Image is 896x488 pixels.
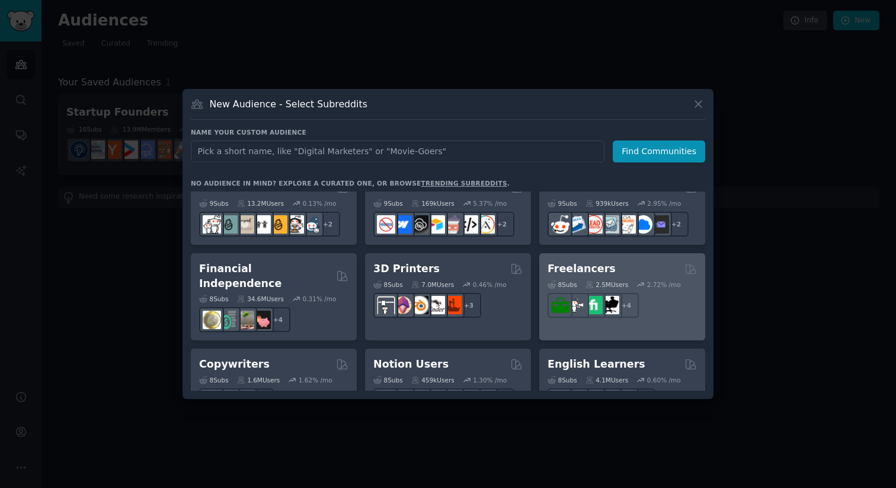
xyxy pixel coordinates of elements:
[647,199,681,208] div: 2.95 % /mo
[443,215,462,234] img: nocodelowcode
[303,199,337,208] div: 0.13 % /mo
[568,296,586,314] img: freelance_forhire
[548,261,616,276] h2: Freelancers
[199,199,229,208] div: 9 Sub s
[199,261,332,291] h2: Financial Independence
[377,296,395,314] img: 3Dprinting
[427,215,445,234] img: Airtable
[203,311,221,329] img: UKPersonalFinance
[410,296,428,314] img: blender
[411,280,455,289] div: 7.0M Users
[601,215,619,234] img: coldemail
[377,215,395,234] img: nocode
[614,293,639,318] div: + 4
[613,141,705,162] button: Find Communities
[237,295,284,303] div: 34.6M Users
[373,357,449,372] h2: Notion Users
[393,296,412,314] img: 3Dmodeling
[315,212,340,237] div: + 2
[585,199,629,208] div: 939k Users
[299,376,332,384] div: 1.62 % /mo
[456,293,481,318] div: + 3
[473,376,507,384] div: 1.30 % /mo
[236,311,254,329] img: Fire
[584,296,603,314] img: Fiverr
[489,388,514,413] div: + 1
[269,215,287,234] img: NewParents
[473,280,507,289] div: 0.46 % /mo
[191,128,705,136] h3: Name your custom audience
[548,376,577,384] div: 8 Sub s
[568,215,586,234] img: Emailmarketing
[631,388,655,413] div: + 3
[427,296,445,314] img: ender3
[548,357,645,372] h2: English Learners
[585,376,629,384] div: 4.1M Users
[236,215,254,234] img: beyondthebump
[191,141,604,162] input: Pick a short name, like "Digital Marketers" or "Movie-Goers"
[302,215,321,234] img: Parents
[411,376,455,384] div: 459k Users
[393,215,412,234] img: webflow
[237,376,280,384] div: 1.6M Users
[373,280,403,289] div: 8 Sub s
[219,311,238,329] img: FinancialPlanning
[489,212,514,237] div: + 2
[443,296,462,314] img: FixMyPrint
[237,199,284,208] div: 13.2M Users
[651,215,669,234] img: EmailOutreach
[617,215,636,234] img: b2b_sales
[373,376,403,384] div: 8 Sub s
[252,215,271,234] img: toddlers
[634,215,652,234] img: B2BSaaS
[647,280,681,289] div: 2.72 % /mo
[210,98,367,110] h3: New Audience - Select Subreddits
[548,280,577,289] div: 8 Sub s
[199,376,229,384] div: 8 Sub s
[647,376,681,384] div: 0.60 % /mo
[203,215,221,234] img: daddit
[473,199,507,208] div: 5.37 % /mo
[373,199,403,208] div: 9 Sub s
[585,280,629,289] div: 2.5M Users
[410,215,428,234] img: NoCodeSaaS
[460,215,478,234] img: NoCodeMovement
[286,215,304,234] img: parentsofmultiples
[476,215,495,234] img: Adalo
[664,212,689,237] div: + 2
[191,179,510,187] div: No audience in mind? Explore a curated one, or browse .
[601,296,619,314] img: Freelancers
[199,357,270,372] h2: Copywriters
[303,295,337,303] div: 0.31 % /mo
[421,180,507,187] a: trending subreddits
[551,296,569,314] img: forhire
[249,388,274,413] div: + 5
[199,295,229,303] div: 8 Sub s
[548,199,577,208] div: 9 Sub s
[219,215,238,234] img: SingleParents
[252,311,271,329] img: fatFIRE
[373,261,440,276] h2: 3D Printers
[411,199,455,208] div: 169k Users
[584,215,603,234] img: LeadGeneration
[265,307,290,332] div: + 4
[551,215,569,234] img: sales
